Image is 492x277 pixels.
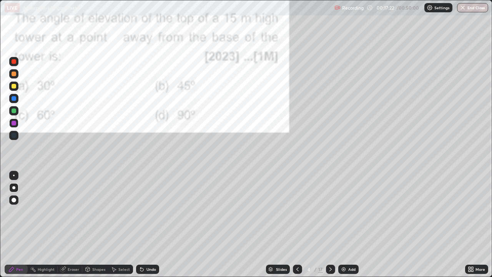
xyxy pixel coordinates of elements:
div: / [314,267,317,272]
img: class-settings-icons [427,5,433,11]
p: Application of trigonometry [23,5,80,11]
div: Eraser [68,267,79,271]
div: Add [348,267,356,271]
div: Pen [16,267,23,271]
div: 17 [318,266,323,273]
img: end-class-cross [460,5,466,11]
p: Recording [342,5,364,11]
img: recording.375f2c34.svg [334,5,341,11]
div: More [475,267,485,271]
div: Undo [146,267,156,271]
p: Settings [434,6,449,10]
div: 4 [305,267,313,272]
div: Slides [276,267,287,271]
p: LIVE [7,5,17,11]
div: Shapes [92,267,105,271]
div: Select [118,267,130,271]
div: Highlight [38,267,55,271]
img: add-slide-button [341,266,347,272]
button: End Class [457,3,488,12]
